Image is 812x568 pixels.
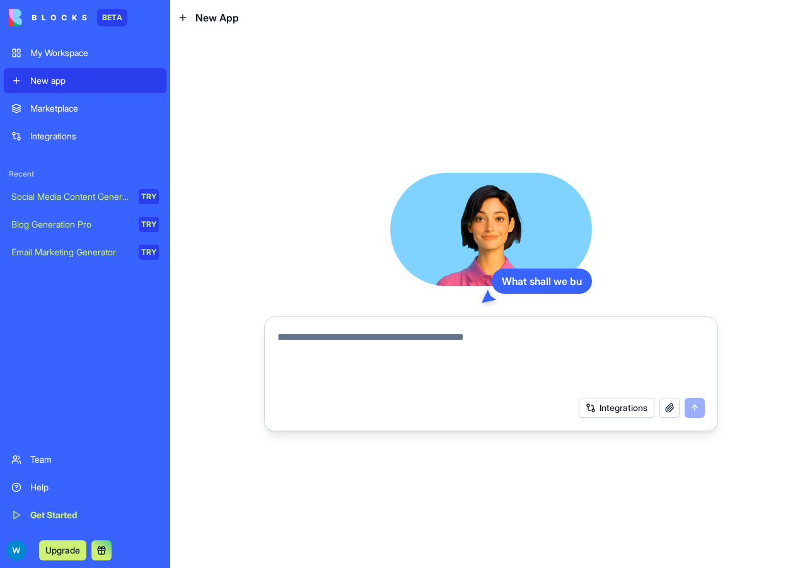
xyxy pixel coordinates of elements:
[9,9,87,26] img: logo
[195,10,239,25] span: New App
[39,543,86,556] a: Upgrade
[11,246,130,258] div: Email Marketing Generator
[4,447,166,472] a: Team
[4,475,166,500] a: Help
[139,245,159,260] div: TRY
[4,68,166,93] a: New app
[30,509,159,521] div: Get Started
[30,481,159,494] div: Help
[4,184,166,209] a: Social Media Content GeneratorTRY
[4,212,166,237] a: Blog Generation ProTRY
[30,130,159,142] div: Integrations
[139,189,159,204] div: TRY
[39,540,86,560] button: Upgrade
[30,453,159,466] div: Team
[579,398,654,418] button: Integrations
[4,124,166,149] a: Integrations
[30,47,159,59] div: My Workspace
[4,240,166,265] a: Email Marketing GeneratorTRY
[6,540,26,560] img: ACg8ocIIkSfod38uNjsVkb02PhLFohZX6VF01Jc9FSsTwpgFlvF3bA=s96-c
[11,218,130,231] div: Blog Generation Pro
[4,169,166,179] span: Recent
[30,102,159,115] div: Marketplace
[4,40,166,66] a: My Workspace
[9,9,127,26] a: BETA
[4,502,166,528] a: Get Started
[11,190,130,203] div: Social Media Content Generator
[97,9,127,26] div: BETA
[30,74,159,87] div: New app
[4,96,166,121] a: Marketplace
[492,269,592,294] div: What shall we bu
[139,217,159,232] div: TRY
